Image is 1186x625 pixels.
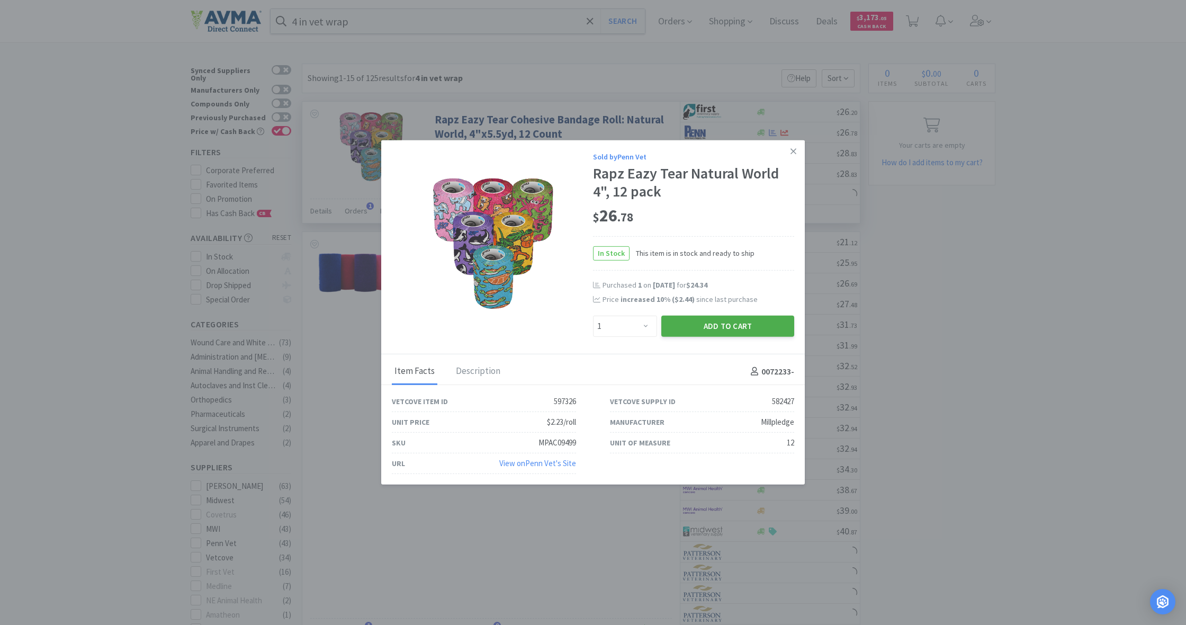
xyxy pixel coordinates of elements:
div: Open Intercom Messenger [1150,589,1175,614]
div: 582427 [772,395,794,408]
div: Millpledge [761,416,794,428]
span: 1 [638,280,642,290]
div: Sold by Penn Vet [593,151,794,163]
div: Description [453,359,503,385]
span: This item is in stock and ready to ship [630,247,754,259]
span: $24.34 [686,280,707,290]
div: SKU [392,437,406,449]
span: increased 10 % ( ) [621,294,695,304]
div: 12 [787,436,794,449]
div: Manufacturer [610,416,664,428]
span: . 78 [617,209,633,224]
span: $2.44 [675,294,692,304]
img: 376b96e61c104891bc1a76eda1dd8893_582427.png [424,175,561,312]
div: MPAC09499 [538,436,576,449]
div: Unit of Measure [610,437,670,449]
h4: 0072233 - [747,365,794,379]
div: Purchased on for [603,280,794,291]
div: Vetcove Supply ID [610,396,676,407]
a: View onPenn Vet's Site [499,458,576,468]
div: Unit Price [392,416,429,428]
div: URL [392,458,405,469]
div: Vetcove Item ID [392,396,448,407]
span: $ [593,209,599,224]
div: 597326 [554,395,576,408]
span: In Stock [594,247,629,260]
div: Price since last purchase [603,293,794,305]
button: Add to Cart [661,316,794,337]
div: $2.23/roll [547,416,576,428]
span: 26 [593,204,633,226]
div: Rapz Eazy Tear Natural World 4", 12 pack [593,165,794,200]
span: [DATE] [653,280,675,290]
div: Item Facts [392,359,437,385]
